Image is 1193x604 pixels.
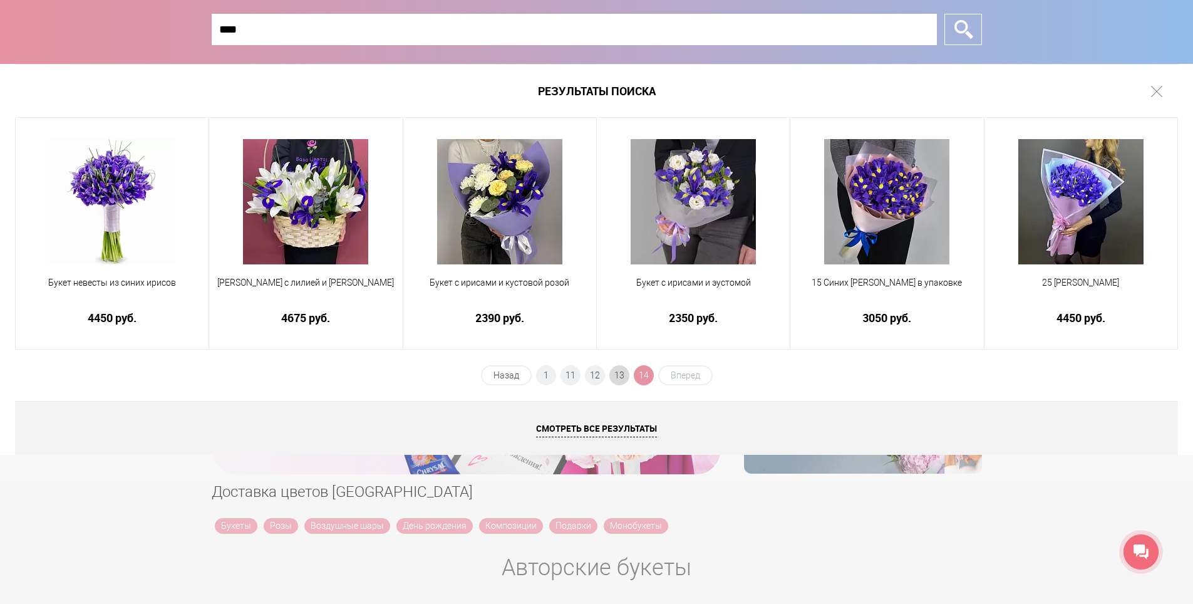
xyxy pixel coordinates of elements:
span: Букет невесты из синих ирисов [24,276,200,289]
span: Букет с ирисами и эустомой [605,276,782,289]
span: Вперед [658,365,713,385]
a: Букет с ирисами и эустомой [605,276,782,304]
a: 4450 руб. [993,311,1169,325]
a: 3050 руб. [798,311,975,325]
img: Букет невесты из синих ирисов [49,139,175,264]
h1: Результаты поиска [15,64,1178,118]
a: Букет невесты из синих ирисов [24,276,200,304]
a: 4450 руб. [24,311,200,325]
a: 13 [609,365,629,385]
img: Корзина с лилией и ирисом [243,139,368,264]
a: 1 [536,365,556,385]
a: 11 [560,365,581,385]
a: Назад [481,365,532,385]
a: 2390 руб. [411,311,588,325]
a: 25 [PERSON_NAME] [993,276,1169,304]
a: Букет с ирисами и кустовой розой [411,276,588,304]
a: 12 [585,365,605,385]
img: 25 Синих Ирисов [1018,139,1144,264]
a: 4675 руб. [217,311,394,325]
a: [PERSON_NAME] с лилией и [PERSON_NAME] [217,276,394,304]
a: 15 Синих [PERSON_NAME] в упаковке [798,276,975,304]
span: 15 Синих [PERSON_NAME] в упаковке [798,276,975,289]
img: Букет с ирисами и кустовой розой [437,139,562,264]
span: 14 [634,365,654,385]
span: Смотреть все результаты [536,422,657,437]
span: 25 [PERSON_NAME] [993,276,1169,289]
a: Смотреть все результаты [15,401,1178,455]
span: [PERSON_NAME] с лилией и [PERSON_NAME] [217,276,394,289]
img: Букет с ирисами и эустомой [631,139,756,264]
a: 2350 руб. [605,311,782,325]
span: Букет с ирисами и кустовой розой [411,276,588,289]
img: 15 Синих Ирисов в упаковке [824,139,949,264]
